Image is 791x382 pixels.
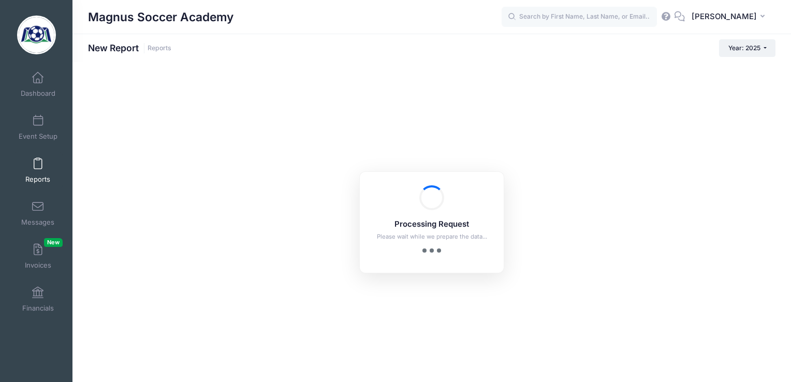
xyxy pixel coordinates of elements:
a: Financials [13,281,63,317]
span: Year: 2025 [728,44,760,52]
button: Year: 2025 [719,39,775,57]
span: [PERSON_NAME] [692,11,757,22]
a: InvoicesNew [13,238,63,274]
img: Magnus Soccer Academy [17,16,56,54]
h1: Magnus Soccer Academy [88,5,233,29]
a: Messages [13,195,63,231]
a: Dashboard [13,66,63,102]
span: Messages [21,218,54,227]
span: Invoices [25,261,51,270]
span: Financials [22,304,54,313]
a: Event Setup [13,109,63,145]
h1: New Report [88,42,171,53]
a: Reports [13,152,63,188]
p: Please wait while we prepare the data... [373,232,490,241]
span: New [44,238,63,247]
span: Dashboard [21,89,55,98]
input: Search by First Name, Last Name, or Email... [502,7,657,27]
span: Reports [25,175,50,184]
h5: Processing Request [373,220,490,229]
button: [PERSON_NAME] [685,5,775,29]
span: Event Setup [19,132,57,141]
a: Reports [148,45,171,52]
